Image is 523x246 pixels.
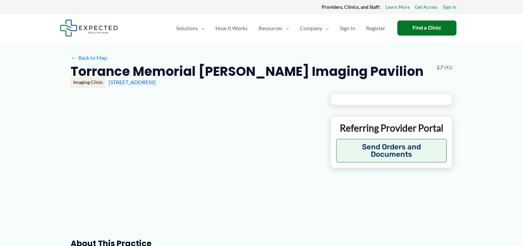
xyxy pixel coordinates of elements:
img: Expected Healthcare Logo - side, dark font, small [60,19,118,37]
span: Menu Toggle [198,16,205,40]
span: 2.7 [437,63,443,72]
span: Solutions [176,16,198,40]
span: Company [300,16,322,40]
a: ResourcesMenu Toggle [253,16,294,40]
span: Sign In [340,16,355,40]
span: (42) [444,63,452,72]
a: Learn More [386,3,410,11]
p: Referring Provider Portal [336,122,447,134]
a: Sign In [334,16,361,40]
span: Resources [258,16,282,40]
span: ← [71,54,77,61]
span: Register [366,16,385,40]
a: Register [361,16,391,40]
a: SolutionsMenu Toggle [171,16,210,40]
span: Menu Toggle [282,16,289,40]
h2: Torrance Memorial [PERSON_NAME] Imaging Pavilion [71,63,424,80]
a: Sign In [443,3,456,11]
a: Find a Clinic [397,20,456,36]
nav: Primary Site Navigation [171,16,391,40]
strong: Providers, Clinics, and Staff: [322,4,380,10]
button: Send Orders and Documents [336,139,447,162]
a: ←Back to Map [71,53,107,63]
div: Imaging Clinic [71,77,106,88]
span: Menu Toggle [322,16,329,40]
a: CompanyMenu Toggle [294,16,334,40]
span: How It Works [215,16,248,40]
a: [STREET_ADDRESS] [109,79,156,85]
a: Get Access [415,3,438,11]
a: How It Works [210,16,253,40]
